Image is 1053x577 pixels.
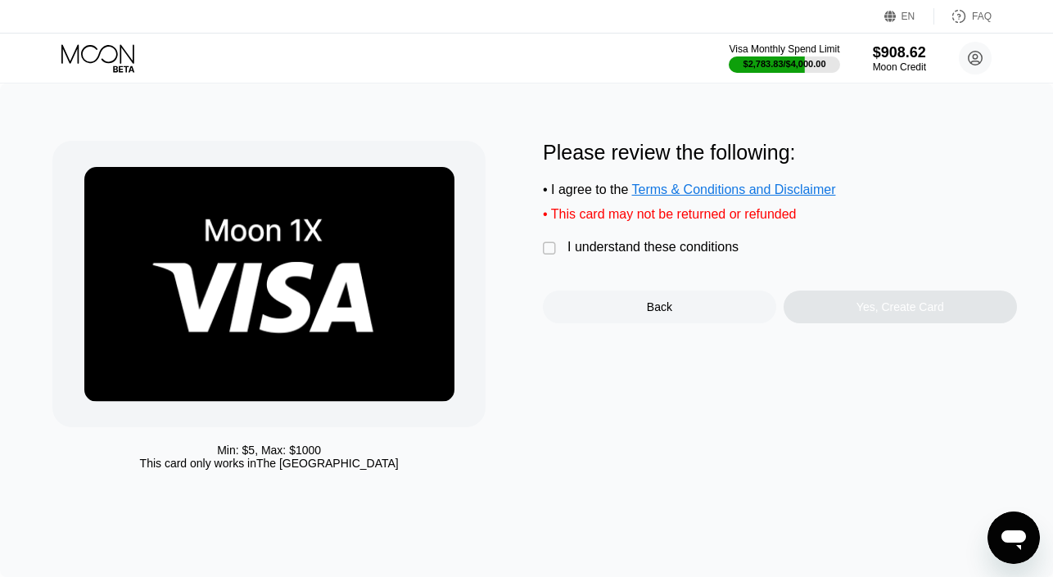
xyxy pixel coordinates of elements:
[567,240,739,255] div: I understand these conditions
[972,11,992,22] div: FAQ
[632,183,836,196] span: Terms & Conditions and Disclaimer
[873,61,926,73] div: Moon Credit
[140,457,399,470] div: This card only works in The [GEOGRAPHIC_DATA]
[902,11,915,22] div: EN
[543,141,1017,165] div: Please review the following:
[873,44,926,61] div: $908.62
[729,43,839,55] div: Visa Monthly Spend Limit
[543,291,776,323] div: Back
[217,444,321,457] div: Min: $ 5 , Max: $ 1000
[543,241,559,257] div: 
[543,207,1017,222] div: • This card may not be returned or refunded
[884,8,934,25] div: EN
[987,512,1040,564] iframe: Кнопка запуска окна обмена сообщениями
[647,300,672,313] div: Back
[873,44,926,73] div: $908.62Moon Credit
[934,8,992,25] div: FAQ
[729,43,839,73] div: Visa Monthly Spend Limit$2,783.83/$4,000.00
[543,183,1017,197] div: • I agree to the
[743,59,826,69] div: $2,783.83 / $4,000.00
